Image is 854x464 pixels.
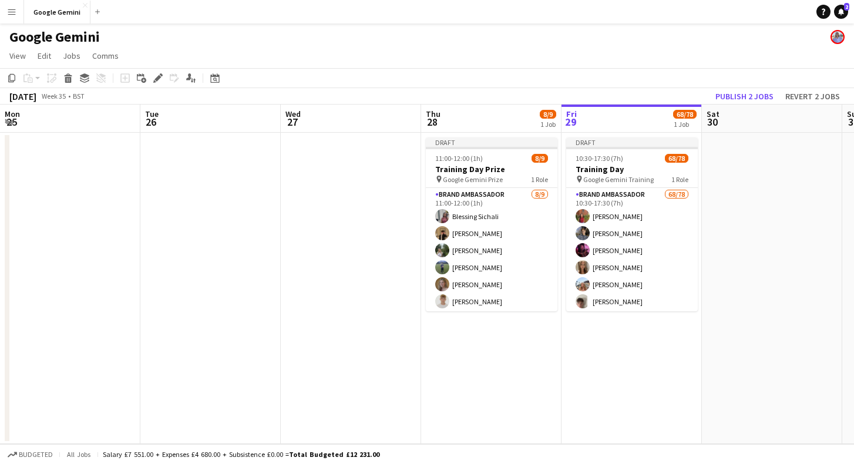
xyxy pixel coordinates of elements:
a: 2 [834,5,848,19]
div: Draft [426,137,557,147]
span: Mon [5,109,20,119]
span: 25 [3,115,20,129]
a: View [5,48,31,63]
app-job-card: Draft11:00-12:00 (1h)8/9Training Day Prize Google Gemini Prize1 RoleBrand Ambassador8/911:00-12:0... [426,137,557,311]
span: 1 Role [531,175,548,184]
span: Budgeted [19,450,53,459]
h3: Training Day Prize [426,164,557,174]
div: 1 Job [674,120,696,129]
span: 28 [424,115,441,129]
app-card-role: Brand Ambassador8/911:00-12:00 (1h)Blessing Sichali[PERSON_NAME][PERSON_NAME][PERSON_NAME][PERSON... [426,188,557,364]
span: Comms [92,51,119,61]
button: Google Gemini [24,1,90,23]
span: Google Gemini Training [583,175,654,184]
div: Draft [566,137,698,147]
div: [DATE] [9,90,36,102]
app-user-avatar: Lucy Hillier [831,30,845,44]
span: 11:00-12:00 (1h) [435,154,483,163]
h3: Training Day [566,164,698,174]
button: Publish 2 jobs [711,89,778,104]
span: 68/78 [673,110,697,119]
span: Wed [285,109,301,119]
span: 27 [284,115,301,129]
button: Revert 2 jobs [781,89,845,104]
span: 29 [564,115,577,129]
div: 1 Job [540,120,556,129]
span: Thu [426,109,441,119]
a: Jobs [58,48,85,63]
span: 2 [844,3,849,11]
span: View [9,51,26,61]
span: 68/78 [665,154,688,163]
span: 26 [143,115,159,129]
div: Salary £7 551.00 + Expenses £4 680.00 + Subsistence £0.00 = [103,450,379,459]
a: Comms [88,48,123,63]
div: BST [73,92,85,100]
span: Edit [38,51,51,61]
span: 1 Role [671,175,688,184]
span: 10:30-17:30 (7h) [576,154,623,163]
span: Sat [707,109,719,119]
span: Total Budgeted £12 231.00 [289,450,379,459]
app-job-card: Draft10:30-17:30 (7h)68/78Training Day Google Gemini Training1 RoleBrand Ambassador68/7810:30-17:... [566,137,698,311]
span: All jobs [65,450,93,459]
a: Edit [33,48,56,63]
h1: Google Gemini [9,28,100,46]
button: Budgeted [6,448,55,461]
span: 8/9 [540,110,556,119]
span: 30 [705,115,719,129]
span: Tue [145,109,159,119]
span: Jobs [63,51,80,61]
span: Fri [566,109,577,119]
span: 8/9 [532,154,548,163]
span: Google Gemini Prize [443,175,503,184]
span: Week 35 [39,92,68,100]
